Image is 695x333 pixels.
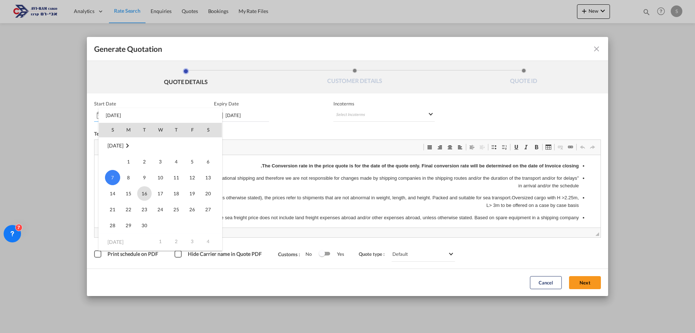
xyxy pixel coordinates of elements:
[169,154,184,169] span: 4
[200,233,222,250] td: Saturday October 4 2025
[22,20,484,35] p: "We act as coordinators for the regulation of international shipping and therefore we are not res...
[121,218,136,233] span: 29
[137,170,152,185] span: 9
[168,186,184,201] td: Thursday September 18 2025
[99,201,121,217] td: Sunday September 21 2025
[136,154,152,170] td: Tuesday September 2 2025
[184,201,200,217] td: Friday September 26 2025
[152,201,168,217] td: Wednesday September 24 2025
[99,123,121,137] th: S
[153,202,168,217] span: 24
[153,186,168,201] span: 17
[99,137,222,154] tr: Week undefined
[201,202,215,217] span: 27
[184,233,200,250] td: Friday October 3 2025
[168,233,184,250] td: Thursday October 2 2025
[105,170,120,185] span: 7
[121,123,136,137] th: M
[137,154,152,169] span: 2
[185,186,199,201] span: 19
[200,123,222,137] th: S
[168,154,184,170] td: Thursday September 4 2025
[168,201,184,217] td: Thursday September 25 2025
[99,170,222,186] tr: Week 2
[22,71,484,79] p: The sea transport prices are subject to the prices of the shipping companies and may change accor...
[184,170,200,186] td: Friday September 12 2025
[200,201,222,217] td: Saturday September 27 2025
[105,186,120,201] span: 14
[136,186,152,201] td: Tuesday September 16 2025
[136,123,152,137] th: T
[22,39,484,54] p: The prices are for non-hazardous materials (unless otherwise stated), the prices refer to shipmen...
[121,170,136,185] span: 8
[121,154,136,169] span: 1
[108,239,123,245] span: [DATE]
[22,59,484,67] p: The sea freight price does not include land freight expenses abroad and/or other expenses abroad,...
[153,154,168,169] span: 3
[121,186,136,201] td: Monday September 15 2025
[184,123,200,137] th: F
[108,142,123,149] span: [DATE]
[105,202,120,217] span: 21
[105,218,120,233] span: 28
[152,186,168,201] td: Wednesday September 17 2025
[136,217,152,234] td: Tuesday September 30 2025
[121,201,136,217] td: Monday September 22 2025
[201,154,215,169] span: 6
[169,186,184,201] span: 18
[152,233,168,250] td: Wednesday October 1 2025
[121,170,136,186] td: Monday September 8 2025
[166,8,484,13] strong: The Conversion rate in the price quote is for the date of the quote only. Final conversion rate w...
[121,154,136,170] td: Monday September 1 2025
[185,202,199,217] span: 26
[99,154,222,170] tr: Week 1
[137,202,152,217] span: 23
[152,123,168,137] th: W
[136,170,152,186] td: Tuesday September 9 2025
[201,170,215,185] span: 13
[121,186,136,201] span: 15
[99,217,222,234] tr: Week 5
[200,170,222,186] td: Saturday September 13 2025
[99,201,222,217] tr: Week 4
[99,186,121,201] td: Sunday September 14 2025
[168,170,184,186] td: Thursday September 11 2025
[184,186,200,201] td: Friday September 19 2025
[99,217,121,234] td: Sunday September 28 2025
[185,170,199,185] span: 12
[169,202,184,217] span: 25
[137,218,152,233] span: 30
[200,186,222,201] td: Saturday September 20 2025
[200,154,222,170] td: Saturday September 6 2025
[184,154,200,170] td: Friday September 5 2025
[153,170,168,185] span: 10
[99,233,222,250] tr: Week 1
[99,186,222,201] tr: Week 3
[121,202,136,217] span: 22
[169,170,184,185] span: 11
[168,123,184,137] th: T
[99,123,222,250] md-calendar: Calendar
[99,137,222,154] td: September 2025
[201,186,215,201] span: 20
[152,154,168,170] td: Wednesday September 3 2025
[152,170,168,186] td: Wednesday September 10 2025
[185,154,199,169] span: 5
[137,186,152,201] span: 16
[99,170,121,186] td: Sunday September 7 2025
[136,201,152,217] td: Tuesday September 23 2025
[121,217,136,234] td: Monday September 29 2025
